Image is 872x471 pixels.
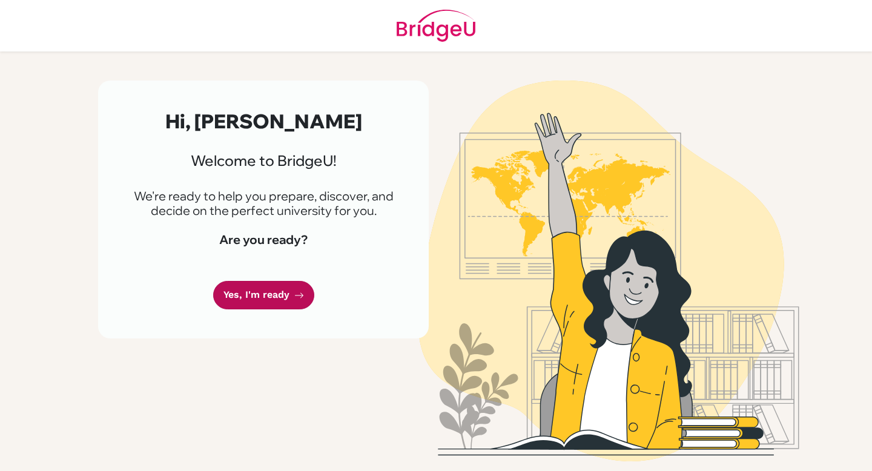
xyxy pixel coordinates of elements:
[127,152,400,170] h3: Welcome to BridgeU!
[127,232,400,247] h4: Are you ready?
[127,110,400,133] h2: Hi, [PERSON_NAME]
[213,281,314,309] a: Yes, I'm ready
[127,189,400,218] p: We're ready to help you prepare, discover, and decide on the perfect university for you.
